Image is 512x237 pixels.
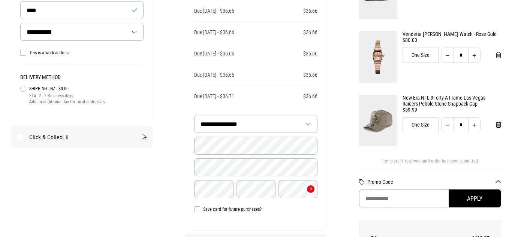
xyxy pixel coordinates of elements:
[490,48,507,63] button: Remove from cart
[20,74,144,85] legend: Delivery Method
[442,117,454,132] button: Decrease quantity
[11,127,153,148] label: Click & Collect it
[21,23,143,40] select: Country
[194,158,317,176] input: Name on Card
[403,37,501,43] div: $80.00
[307,185,314,193] button: What's a CVC?
[194,180,233,198] input: Month (MM)
[303,29,317,35] span: $36.66
[194,29,234,35] span: Due [DATE] - $36.66
[278,180,317,198] input: CVC
[449,189,501,207] button: Apply
[29,93,144,105] span: ETA: 2 - 3 Business days Add an additional day for rural addresses.
[303,72,317,78] span: $36.66
[403,117,439,132] div: One Size
[194,72,234,78] span: Due [DATE] - $36.66
[20,1,144,19] input: Postcode
[6,3,28,25] button: Open LiveChat chat widget
[490,117,507,132] button: Remove from cart
[194,8,234,14] span: Due [DATE] - $36.66
[403,31,501,37] a: Vendetta [PERSON_NAME] Watch - Rose Gold
[194,137,317,155] input: Card Number
[442,48,454,63] button: Decrease quantity
[194,206,317,212] label: Save card for future purchases?
[454,48,469,63] input: Quantity
[303,8,317,14] span: $36.66
[359,158,501,170] div: Items aren't reserved until order has been submitted
[303,93,317,99] span: $36.66
[403,107,501,113] div: $59.99
[359,95,397,146] img: New Era NFL 9Forty A-Frame Las Vegas Raiders Pebble Stone Snapback Cap
[359,189,501,207] input: Promo Code
[20,50,144,56] label: This is a work address
[403,95,501,107] a: New Era NFL 9Forty A-Frame Las Vegas Raiders Pebble Stone Snapback Cap
[468,48,481,63] button: Increase quantity
[454,117,469,132] input: Quantity
[367,179,501,185] button: Promo Code
[468,117,481,132] button: Increase quantity
[29,85,144,93] span: Shipping - NZ - $0.00
[403,48,439,63] div: One Size
[194,93,234,99] span: Due [DATE] - $36.71
[359,31,397,83] img: Vendetta Camille Watch - Rose Gold
[194,51,234,57] span: Due [DATE] - $36.66
[237,180,275,198] input: Year (YY)
[303,51,317,57] span: $36.66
